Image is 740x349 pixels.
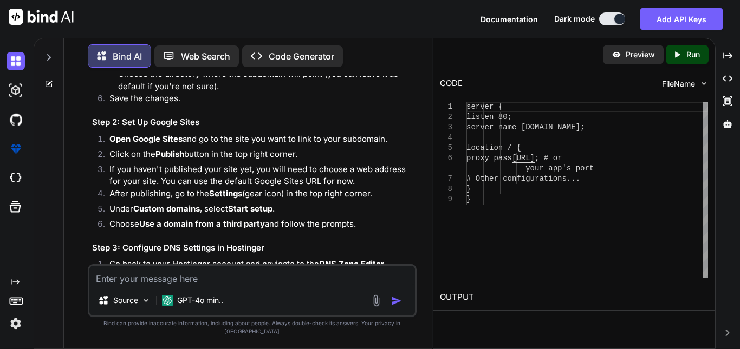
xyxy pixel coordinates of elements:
[466,195,471,203] span: }
[554,14,595,24] span: Dark mode
[7,110,25,129] img: githubDark
[269,50,334,63] p: Code Generator
[512,154,535,162] span: [URL]
[181,50,230,63] p: Web Search
[7,52,25,70] img: darkChat
[466,143,521,152] span: location / {
[440,143,452,153] div: 5
[139,219,265,229] strong: Use a domain from a third party
[118,68,414,93] li: Choose the directory where the subdomain will point (you can leave it as default if you're not su...
[466,113,512,121] span: listen 80;
[177,295,223,306] p: GPT-4o min..
[466,123,585,131] span: server_name [DOMAIN_NAME];
[88,319,417,335] p: Bind can provide inaccurate information, including about people. Always double-check its answers....
[433,285,715,310] h2: OUTPUT
[440,77,463,90] div: CODE
[101,133,414,148] li: and go to the site you want to link to your subdomain.
[92,116,414,129] h3: Step 2: Set Up Google Sites
[92,242,414,254] h3: Step 3: Configure DNS Settings in Hostinger
[7,169,25,187] img: cloudideIcon
[466,102,503,111] span: server {
[440,174,452,184] div: 7
[101,188,414,203] li: After publishing, go to the (gear icon) in the top right corner.
[466,174,580,183] span: # Other configurations...
[209,188,242,199] strong: Settings
[7,81,25,100] img: darkAi-studio
[440,133,452,143] div: 4
[133,203,200,214] strong: Custom domains
[481,14,538,25] button: Documentation
[113,295,138,306] p: Source
[141,296,151,305] img: Pick Models
[228,203,272,214] strong: Start setup
[640,8,723,30] button: Add API Keys
[466,154,512,162] span: proxy_pass
[7,314,25,333] img: settings
[155,149,184,159] strong: Publish
[440,184,452,194] div: 8
[391,295,402,306] img: icon
[699,79,709,88] img: chevron down
[101,163,414,188] li: If you haven't published your site yet, you will need to choose a web address for your site. You ...
[525,164,594,173] span: your app's port
[101,148,414,163] li: Click on the button in the top right corner.
[440,102,452,112] div: 1
[626,49,655,60] p: Preview
[370,294,382,307] img: attachment
[101,93,414,108] li: Save the changes.
[7,140,25,158] img: premium
[535,154,562,162] span: ; # or
[662,78,695,89] span: FileName
[113,50,142,63] p: Bind AI
[101,258,414,273] li: Go back to your Hostinger account and navigate to the .
[440,112,452,122] div: 2
[109,134,183,144] strong: Open Google Sites
[162,295,173,306] img: GPT-4o mini
[440,122,452,133] div: 3
[686,49,700,60] p: Run
[9,9,74,25] img: Bind AI
[319,259,384,269] strong: DNS Zone Editor
[440,194,452,205] div: 9
[612,50,621,60] img: preview
[440,153,452,163] div: 6
[481,15,538,24] span: Documentation
[101,218,414,233] li: Choose and follow the prompts.
[101,203,414,218] li: Under , select .
[466,185,471,193] span: }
